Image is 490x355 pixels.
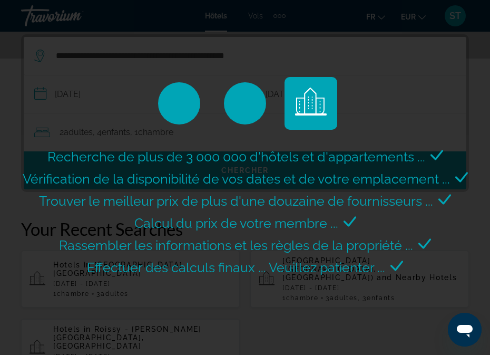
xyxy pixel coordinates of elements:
[448,313,482,347] iframe: Bouton de lancement de la fenêtre de messagerie
[59,237,413,253] span: Rassembler les informations et les règles de la propriété ...
[134,215,338,231] span: Calcul du prix de votre membre ...
[47,149,425,165] span: Recherche de plus de 3 000 000 d'hôtels et d'appartements ...
[23,171,450,187] span: Vérification de la disponibilité de vos dates et de votre emplacement ...
[39,193,433,209] span: Trouver le meilleur prix de plus d'une douzaine de fournisseurs ...
[87,260,385,275] span: Effectuer des calculs finaux ... Veuillez patienter ...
